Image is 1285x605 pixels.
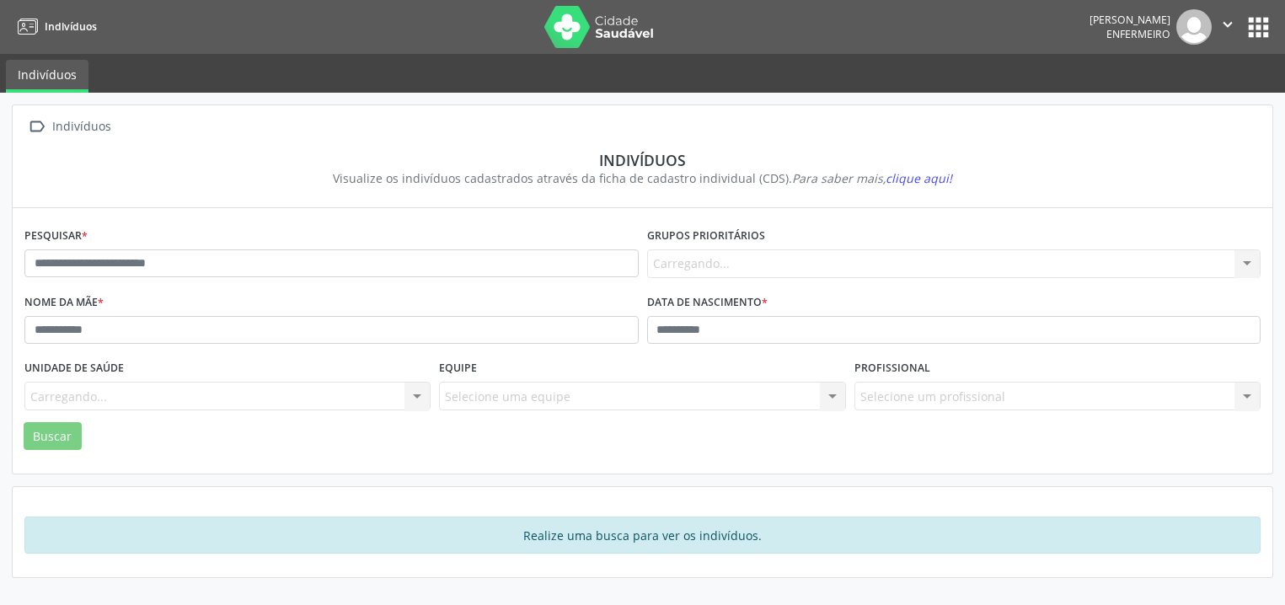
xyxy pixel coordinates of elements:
label: Profissional [854,356,930,382]
i:  [1218,15,1237,34]
label: Nome da mãe [24,290,104,316]
span: Indivíduos [45,19,97,34]
label: Grupos prioritários [647,223,765,249]
span: Enfermeiro [1106,27,1170,41]
div: Indivíduos [36,151,1249,169]
button:  [1212,9,1244,45]
button: Buscar [24,422,82,451]
i:  [24,115,49,139]
label: Unidade de saúde [24,356,124,382]
div: [PERSON_NAME] [1090,13,1170,27]
i: Para saber mais, [792,170,952,186]
a: Indivíduos [12,13,97,40]
button: apps [1244,13,1273,42]
a: Indivíduos [6,60,88,93]
div: Visualize os indivíduos cadastrados através da ficha de cadastro individual (CDS). [36,169,1249,187]
a:  Indivíduos [24,115,114,139]
label: Equipe [439,356,477,382]
div: Realize uma busca para ver os indivíduos. [24,517,1261,554]
div: Indivíduos [49,115,114,139]
label: Data de nascimento [647,290,768,316]
span: clique aqui! [886,170,952,186]
img: img [1176,9,1212,45]
label: Pesquisar [24,223,88,249]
